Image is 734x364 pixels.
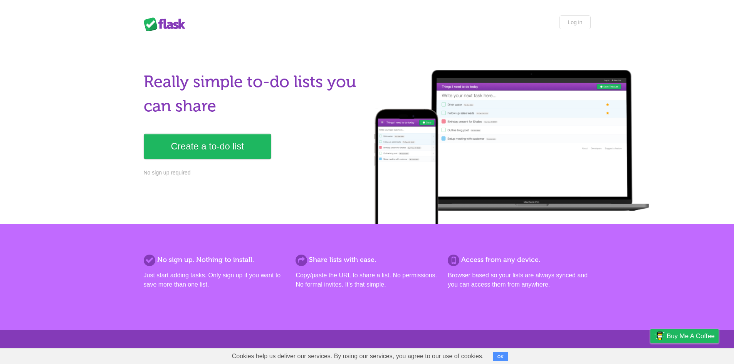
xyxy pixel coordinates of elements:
[144,134,271,159] a: Create a to-do list
[654,329,665,342] img: Buy me a coffee
[144,17,190,31] div: Flask Lists
[448,255,590,265] h2: Access from any device.
[650,329,719,343] a: Buy me a coffee
[448,271,590,289] p: Browser based so your lists are always synced and you can access them from anywhere.
[559,15,590,29] a: Log in
[493,352,508,361] button: OK
[224,349,492,364] span: Cookies help us deliver our services. By using our services, you agree to our use of cookies.
[144,70,363,118] h1: Really simple to-do lists you can share
[296,255,438,265] h2: Share lists with ease.
[144,169,363,177] p: No sign up required
[144,271,286,289] p: Just start adding tasks. Only sign up if you want to save more than one list.
[667,329,715,343] span: Buy me a coffee
[296,271,438,289] p: Copy/paste the URL to share a list. No permissions. No formal invites. It's that simple.
[144,255,286,265] h2: No sign up. Nothing to install.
